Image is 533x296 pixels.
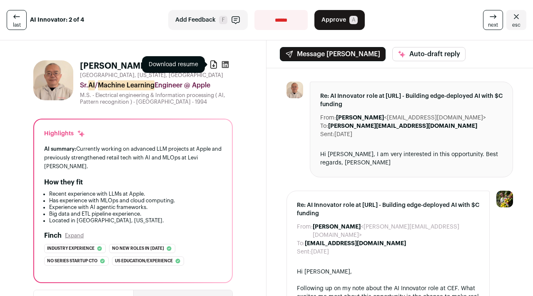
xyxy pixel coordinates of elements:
[7,10,27,30] a: last
[49,197,222,204] li: Has experience with MLOps and cloud computing.
[49,211,222,217] li: Big data and ETL pipeline experience.
[98,80,154,90] mark: Machine Learning
[297,268,479,276] div: Hi [PERSON_NAME],
[305,241,406,246] b: [EMAIL_ADDRESS][DOMAIN_NAME]
[30,16,84,24] strong: AI Innovator: 2 of 4
[65,232,84,239] button: Expand
[320,122,328,130] dt: To:
[280,47,386,61] button: Message [PERSON_NAME]
[336,115,384,121] b: [PERSON_NAME]
[328,123,477,129] b: [PERSON_NAME][EMAIL_ADDRESS][DOMAIN_NAME]
[311,248,329,256] dd: [DATE]
[320,150,503,167] div: Hi [PERSON_NAME], I am very interested in this opportunity. Best regards, [PERSON_NAME]
[47,244,95,253] span: Industry experience
[44,129,85,138] div: Highlights
[488,22,498,28] span: next
[49,217,222,224] li: Located in [GEOGRAPHIC_DATA], [US_STATE].
[320,92,503,109] span: Re: AI Innovator role at [URL] - Building edge-deployed AI with $C funding
[297,201,479,218] span: Re: AI Innovator role at [URL] - Building edge-deployed AI with $C funding
[49,191,222,197] li: Recent experience with LLMs at Apple.
[80,92,233,105] div: M.S. - Electrical engineering & Information processing ( AI, Pattern recognition ) - [GEOGRAPHIC_...
[175,16,216,24] span: Add Feedback
[44,144,222,171] div: Currently working on advanced LLM projects at Apple and previously strengthened retail tech with ...
[297,223,313,239] dt: From:
[112,244,164,253] span: No new roles in [DATE]
[47,257,97,265] span: No series startup cto
[297,239,305,248] dt: To:
[80,72,223,79] span: [GEOGRAPHIC_DATA], [US_STATE], [GEOGRAPHIC_DATA]
[219,16,227,24] span: F
[44,177,83,187] h2: How they fit
[320,130,334,139] dt: Sent:
[314,10,365,30] button: Approve A
[33,60,73,100] img: 8c9272885cbf097c523350caf9f6b394f1fc02139eccd019c04c361cf5669265.jpg
[496,191,513,207] img: 6689865-medium_jpg
[506,10,526,30] a: Close
[13,22,21,28] span: last
[483,10,503,30] a: next
[286,82,303,98] img: 8c9272885cbf097c523350caf9f6b394f1fc02139eccd019c04c361cf5669265.jpg
[297,248,311,256] dt: Sent:
[44,146,76,152] span: AI summary:
[512,22,521,28] span: esc
[336,114,486,122] dd: <[EMAIL_ADDRESS][DOMAIN_NAME]>
[168,10,248,30] button: Add Feedback F
[49,204,222,211] li: Experience with AI agentic frameworks.
[349,16,358,24] span: A
[80,80,233,90] div: Sr. / Engineer @ Apple
[88,80,95,90] mark: AI
[313,224,361,230] b: [PERSON_NAME]
[392,47,466,61] button: Auto-draft reply
[334,130,352,139] dd: [DATE]
[80,60,149,72] h1: [PERSON_NAME]
[321,16,346,24] span: Approve
[313,223,479,239] dd: <[PERSON_NAME][EMAIL_ADDRESS][DOMAIN_NAME]>
[44,231,62,241] h2: Finch
[320,114,336,122] dt: From:
[142,56,205,73] div: Download resume
[115,257,173,265] span: Us education/experience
